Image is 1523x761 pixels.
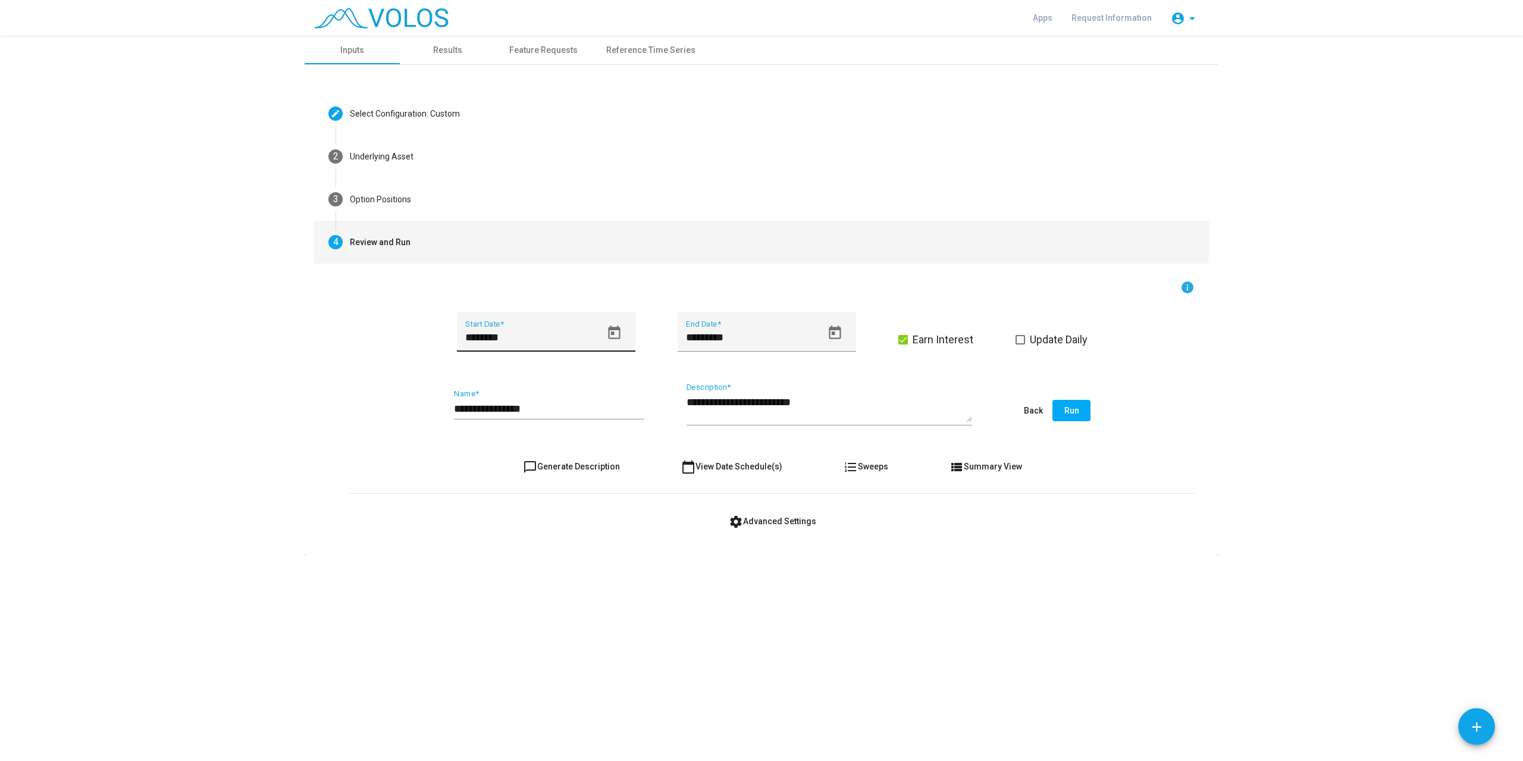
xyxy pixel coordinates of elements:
mat-icon: calendar_today [681,460,695,474]
mat-icon: create [331,109,340,118]
span: Back [1024,406,1043,415]
span: Sweeps [844,462,888,471]
span: 4 [333,236,339,248]
span: Generate Description [523,462,620,471]
mat-icon: chat_bubble_outline [523,460,537,474]
a: Request Information [1062,7,1161,29]
div: Feature Requests [509,44,578,57]
span: Apps [1033,13,1052,23]
span: Summary View [949,462,1022,471]
mat-icon: arrow_drop_down [1185,11,1199,26]
button: Generate Description [513,456,629,477]
mat-icon: settings [729,515,743,529]
div: Underlying Asset [350,151,413,163]
mat-icon: format_list_numbered [844,460,858,474]
button: View Date Schedule(s) [672,456,792,477]
button: Back [1014,400,1052,421]
button: Open calendar [822,320,848,346]
span: 2 [333,151,339,162]
button: Advanced Settings [719,511,826,532]
mat-icon: view_list [949,460,964,474]
span: Request Information [1071,13,1152,23]
div: Option Positions [350,193,411,206]
mat-icon: info [1180,280,1195,295]
span: Advanced Settings [729,516,816,526]
a: Apps [1023,7,1062,29]
mat-icon: account_circle [1171,11,1185,26]
mat-icon: add [1469,719,1484,735]
button: Sweeps [834,456,898,477]
button: Add icon [1458,708,1495,745]
div: Inputs [340,44,364,57]
span: 3 [333,193,339,205]
div: Review and Run [350,236,410,249]
button: Run [1052,400,1090,421]
span: View Date Schedule(s) [681,462,782,471]
div: Select Configuration: Custom [350,108,460,120]
span: Earn Interest [913,333,973,347]
button: Summary View [940,456,1032,477]
div: Reference Time Series [606,44,695,57]
button: Open calendar [601,320,628,346]
div: Results [433,44,462,57]
span: Run [1064,406,1079,415]
span: Update Daily [1030,333,1088,347]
